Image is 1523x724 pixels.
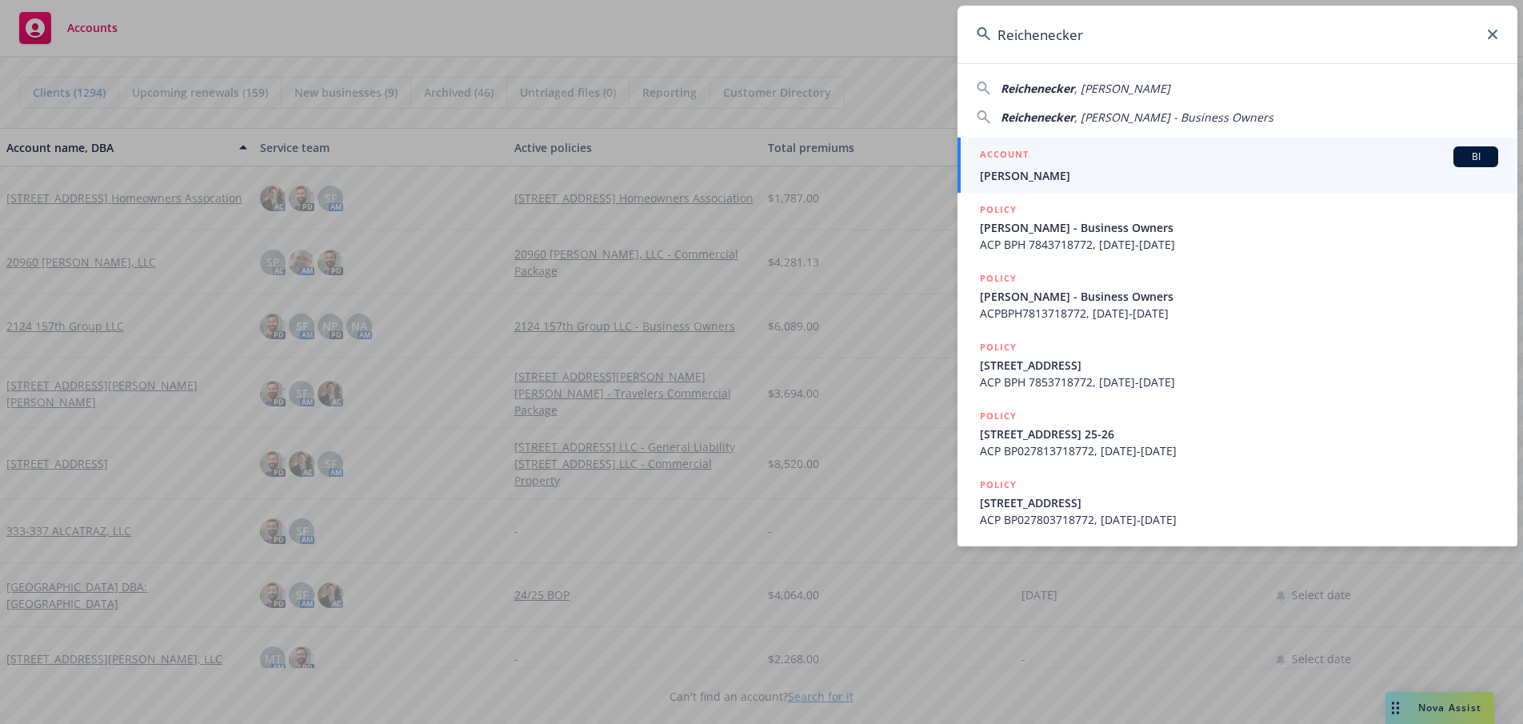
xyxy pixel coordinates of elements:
span: , [PERSON_NAME] [1074,81,1170,96]
h5: POLICY [980,477,1017,493]
input: Search... [957,6,1517,63]
span: [PERSON_NAME] [980,167,1498,184]
a: POLICY[STREET_ADDRESS]ACP BP027803718772, [DATE]-[DATE] [957,468,1517,537]
span: [STREET_ADDRESS] 25-26 [980,426,1498,442]
a: POLICY[PERSON_NAME] - Business OwnersACPBPH7813718772, [DATE]-[DATE] [957,262,1517,330]
a: POLICY[PERSON_NAME] - Business OwnersACP BPH 7843718772, [DATE]-[DATE] [957,193,1517,262]
h5: ACCOUNT [980,146,1029,166]
span: [PERSON_NAME] - Business Owners [980,219,1498,236]
a: POLICY[STREET_ADDRESS]ACP BPH 7853718772, [DATE]-[DATE] [957,330,1517,399]
a: POLICY[STREET_ADDRESS] 25-26ACP BP027813718772, [DATE]-[DATE] [957,399,1517,468]
span: [PERSON_NAME] - Business Owners [980,288,1498,305]
span: ACP BPH 7853718772, [DATE]-[DATE] [980,374,1498,390]
h5: POLICY [980,339,1017,355]
span: , [PERSON_NAME] - Business Owners [1074,110,1273,125]
span: ACP BP027803718772, [DATE]-[DATE] [980,511,1498,528]
a: ACCOUNTBI[PERSON_NAME] [957,138,1517,193]
span: Reichenecker [1001,110,1074,125]
span: ACP BPH 7843718772, [DATE]-[DATE] [980,236,1498,253]
span: ACP BP027813718772, [DATE]-[DATE] [980,442,1498,459]
span: ACPBPH7813718772, [DATE]-[DATE] [980,305,1498,322]
h5: POLICY [980,408,1017,424]
span: [STREET_ADDRESS] [980,357,1498,374]
span: BI [1460,150,1492,164]
h5: POLICY [980,202,1017,218]
h5: POLICY [980,270,1017,286]
span: Reichenecker [1001,81,1074,96]
span: [STREET_ADDRESS] [980,494,1498,511]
